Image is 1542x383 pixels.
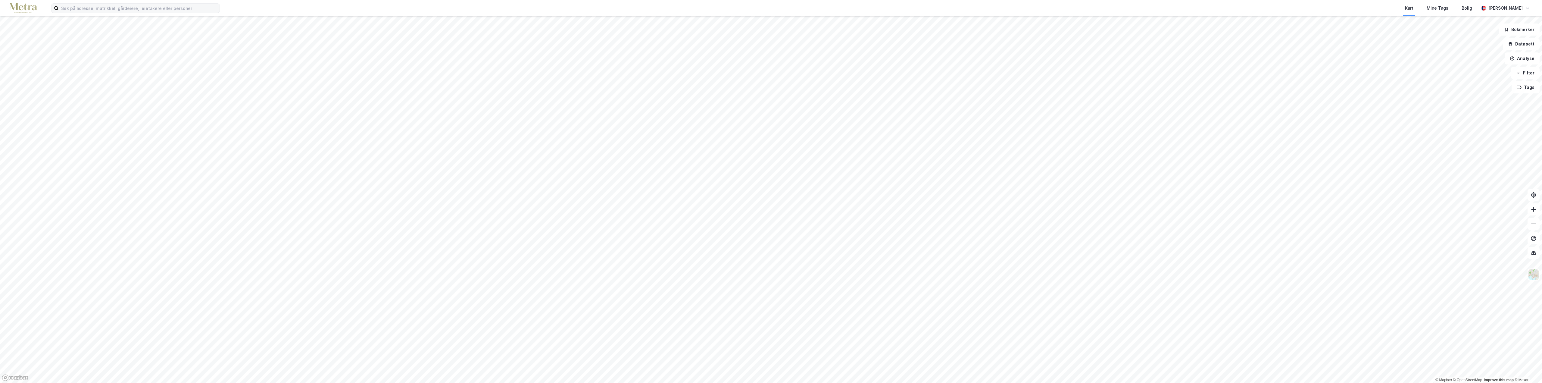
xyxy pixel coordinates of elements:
[2,374,28,381] a: Mapbox homepage
[1427,5,1448,12] div: Mine Tags
[1512,81,1540,93] button: Tags
[1528,269,1539,280] img: Z
[1462,5,1472,12] div: Bolig
[1505,52,1540,64] button: Analyse
[1512,354,1542,383] div: Kontrollprogram for chat
[1488,5,1523,12] div: [PERSON_NAME]
[1405,5,1413,12] div: Kart
[10,3,37,14] img: metra-logo.256734c3b2bbffee19d4.png
[1484,378,1514,382] a: Improve this map
[1435,378,1452,382] a: Mapbox
[1499,24,1540,36] button: Bokmerker
[1511,67,1540,79] button: Filter
[1503,38,1540,50] button: Datasett
[59,4,220,13] input: Søk på adresse, matrikkel, gårdeiere, leietakere eller personer
[1512,354,1542,383] iframe: Chat Widget
[1453,378,1482,382] a: OpenStreetMap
